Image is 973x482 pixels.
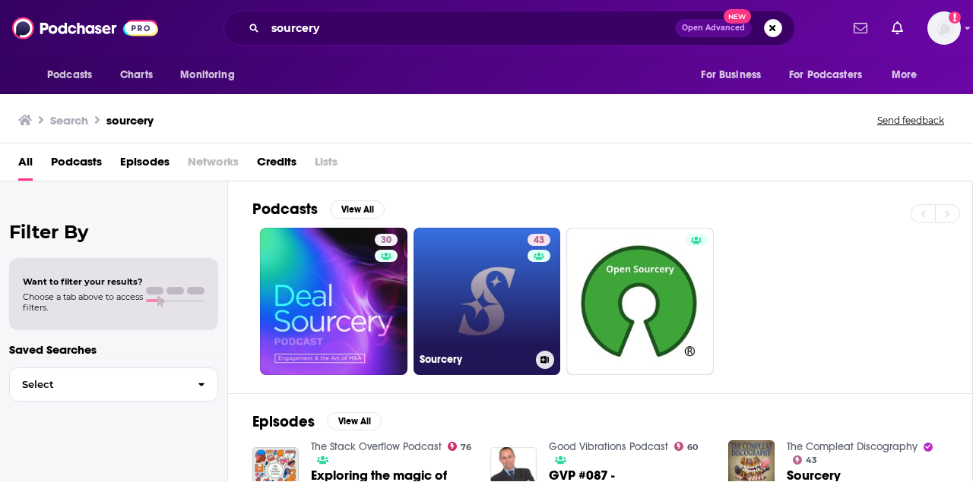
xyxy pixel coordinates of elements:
[106,113,154,128] h3: sourcery
[257,150,296,181] a: Credits
[724,9,751,24] span: New
[260,228,407,375] a: 30
[534,233,544,248] span: 43
[23,291,143,313] span: Choose a tab above to access filters.
[448,442,472,451] a: 76
[848,15,873,41] a: Show notifications dropdown
[252,200,318,219] h2: Podcasts
[949,11,961,24] svg: Add a profile image
[927,11,961,45] button: Show profile menu
[180,65,234,86] span: Monitoring
[675,19,752,37] button: Open AdvancedNew
[252,200,385,219] a: PodcastsView All
[170,61,254,90] button: open menu
[690,61,780,90] button: open menu
[927,11,961,45] img: User Profile
[51,150,102,181] a: Podcasts
[549,440,668,453] a: Good Vibrations Podcast
[789,65,862,86] span: For Podcasters
[674,442,699,451] a: 60
[10,380,185,389] span: Select
[311,440,442,453] a: The Stack Overflow Podcast
[315,150,338,181] span: Lists
[806,457,817,464] span: 43
[420,353,530,366] h3: Sourcery
[110,61,162,90] a: Charts
[381,233,391,248] span: 30
[793,455,818,465] a: 43
[927,11,961,45] span: Logged in as amandalamPR
[873,114,949,127] button: Send feedback
[461,444,471,451] span: 76
[687,444,698,451] span: 60
[120,65,153,86] span: Charts
[12,14,158,43] img: Podchaser - Follow, Share and Rate Podcasts
[881,61,937,90] button: open menu
[414,228,561,375] a: 43Sourcery
[375,234,398,246] a: 30
[36,61,112,90] button: open menu
[701,65,761,86] span: For Business
[787,469,841,482] a: Sourcery
[682,24,745,32] span: Open Advanced
[265,16,675,40] input: Search podcasts, credits, & more...
[223,11,795,46] div: Search podcasts, credits, & more...
[252,412,315,431] h2: Episodes
[23,276,143,287] span: Want to filter your results?
[120,150,170,181] a: Episodes
[330,200,385,219] button: View All
[18,150,33,181] a: All
[9,342,218,357] p: Saved Searches
[787,440,918,453] a: The Compleat Discography
[50,113,88,128] h3: Search
[779,61,884,90] button: open menu
[188,150,239,181] span: Networks
[886,15,909,41] a: Show notifications dropdown
[47,65,92,86] span: Podcasts
[9,221,218,243] h2: Filter By
[528,234,550,246] a: 43
[9,367,218,402] button: Select
[892,65,918,86] span: More
[327,412,382,430] button: View All
[252,412,382,431] a: EpisodesView All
